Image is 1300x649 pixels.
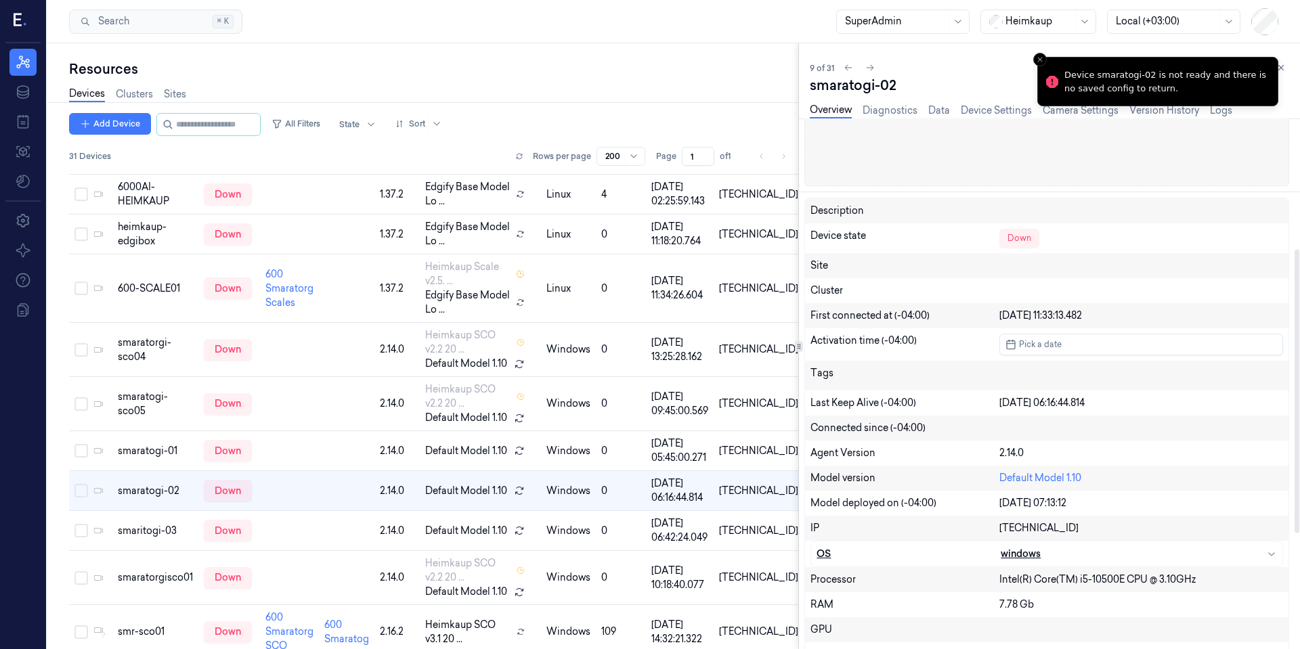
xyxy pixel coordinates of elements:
[810,309,999,323] div: First connected at (-04:00)
[204,223,252,245] div: down
[164,87,186,102] a: Sites
[719,570,798,585] div: [TECHNICAL_ID]
[118,336,193,364] div: smaratorgi-sco04
[1064,68,1267,95] div: Device smaratogi-02 is not ready and there is no saved config to return.
[651,516,708,545] div: [DATE] 06:42:24.049
[811,541,1282,566] button: OSwindows
[601,282,641,296] div: 0
[546,282,590,296] p: linux
[118,570,193,585] div: smaratorgisco01
[425,556,511,585] span: Heimkaup SCO v2.2 20 ...
[118,180,193,208] div: 6000AI-HEIMKAUP
[265,268,313,309] a: 600 Smaratorg Scales
[651,220,708,248] div: [DATE] 11:18:20.764
[651,618,708,646] div: [DATE] 14:32:21.322
[380,227,414,242] div: 1.37.2
[601,227,641,242] div: 0
[425,220,511,248] span: Edgify Base Model Lo ...
[810,623,1283,637] div: GPU
[546,187,590,202] p: linux
[118,220,193,248] div: heimkaup-edgibox
[380,484,414,498] div: 2.14.0
[651,336,708,364] div: [DATE] 13:25:28.162
[720,150,741,162] span: of 1
[204,520,252,541] div: down
[719,524,798,538] div: [TECHNICAL_ID]
[546,484,590,498] p: windows
[999,472,1081,484] a: Default Model 1.10
[204,440,252,462] div: down
[810,204,999,218] div: Description
[425,411,507,425] span: Default Model 1.10
[719,227,798,242] div: [TECHNICAL_ID]
[118,444,193,458] div: smaratogi-01
[719,342,798,357] div: [TECHNICAL_ID]
[74,397,88,411] button: Select row
[651,437,708,465] div: [DATE] 05:45:00.271
[93,14,129,28] span: Search
[1210,104,1232,118] a: Logs
[380,187,414,202] div: 1.37.2
[810,62,835,74] span: 9 of 31
[546,227,590,242] p: linux
[425,288,511,317] span: Edgify Base Model Lo ...
[425,357,507,371] span: Default Model 1.10
[118,484,193,498] div: smaratogi-02
[1016,338,1062,351] span: Pick a date
[204,480,252,501] div: down
[425,328,511,357] span: Heimkaup SCO v2.2 20 ...
[204,393,252,415] div: down
[961,104,1032,118] a: Device Settings
[810,471,999,485] div: Model version
[810,284,1283,298] div: Cluster
[74,282,88,295] button: Select row
[719,444,798,458] div: [TECHNICAL_ID]
[810,103,852,118] a: Overview
[810,259,1283,273] div: Site
[999,229,1039,248] div: Down
[546,444,590,458] p: windows
[1033,53,1047,66] button: Close toast
[425,444,507,458] span: Default Model 1.10
[810,446,999,460] div: Agent Version
[546,342,590,357] p: windows
[810,396,999,410] div: Last Keep Alive (-04:00)
[1129,104,1199,118] a: Version History
[425,585,507,599] span: Default Model 1.10
[118,282,193,296] div: 600-SCALE01
[266,113,326,135] button: All Filters
[810,521,999,535] div: IP
[651,390,708,418] div: [DATE] 09:45:00.569
[651,564,708,592] div: [DATE] 10:18:40.077
[719,484,798,498] div: [TECHNICAL_ID]
[425,382,511,411] span: Heimkaup SCO v2.2 20 ...
[601,625,641,639] div: 109
[999,521,1283,535] div: [TECHNICAL_ID]
[74,524,88,537] button: Select row
[719,625,798,639] div: [TECHNICAL_ID]
[651,180,708,208] div: [DATE] 02:25:59.143
[204,621,252,643] div: down
[380,570,414,585] div: 2.14.0
[651,476,708,505] div: [DATE] 06:16:44.814
[74,227,88,241] button: Select row
[719,282,798,296] div: [TECHNICAL_ID]
[810,76,1289,95] div: smaratogi-02
[546,625,590,639] p: windows
[380,625,414,639] div: 2.16.2
[810,229,999,248] div: Device state
[380,444,414,458] div: 2.14.0
[74,444,88,457] button: Select row
[810,598,999,612] div: RAM
[817,547,1001,561] div: OS
[118,390,193,418] div: smaratogi-sco05
[425,180,511,208] span: Edgify Base Model Lo ...
[425,484,507,498] span: Default Model 1.10
[928,104,950,118] a: Data
[656,150,676,162] span: Page
[74,343,88,357] button: Select row
[69,113,151,135] button: Add Device
[204,339,252,361] div: down
[999,598,1283,612] div: 7.78 Gb
[601,444,641,458] div: 0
